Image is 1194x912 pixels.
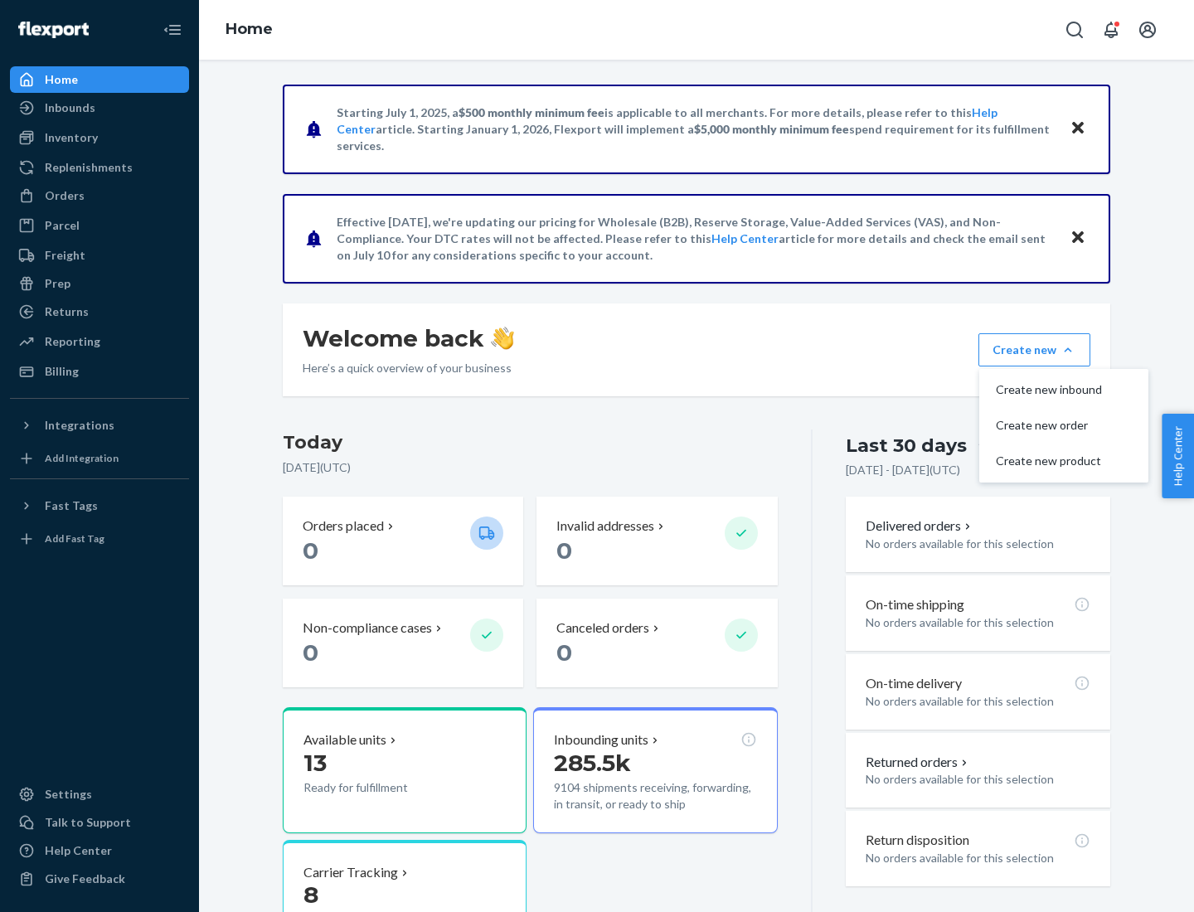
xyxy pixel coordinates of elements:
[303,323,514,353] h1: Welcome back
[303,360,514,376] p: Here’s a quick overview of your business
[983,372,1145,408] button: Create new inbound
[45,303,89,320] div: Returns
[212,6,286,54] ol: breadcrumbs
[303,638,318,667] span: 0
[45,531,104,546] div: Add Fast Tag
[303,517,384,536] p: Orders placed
[10,866,189,892] button: Give Feedback
[337,214,1054,264] p: Effective [DATE], we're updating our pricing for Wholesale (B2B), Reserve Storage, Value-Added Se...
[866,693,1090,710] p: No orders available for this selection
[45,786,92,803] div: Settings
[303,730,386,749] p: Available units
[1094,13,1128,46] button: Open notifications
[996,384,1102,395] span: Create new inbound
[45,247,85,264] div: Freight
[303,880,318,909] span: 8
[10,154,189,181] a: Replenishments
[1067,226,1089,250] button: Close
[1067,117,1089,141] button: Close
[303,619,432,638] p: Non-compliance cases
[45,129,98,146] div: Inventory
[45,159,133,176] div: Replenishments
[10,445,189,472] a: Add Integration
[45,842,112,859] div: Help Center
[10,412,189,439] button: Integrations
[10,358,189,385] a: Billing
[45,217,80,234] div: Parcel
[866,850,1090,866] p: No orders available for this selection
[45,451,119,465] div: Add Integration
[226,20,273,38] a: Home
[866,831,969,850] p: Return disposition
[303,779,457,796] p: Ready for fulfillment
[303,536,318,565] span: 0
[846,433,967,458] div: Last 30 days
[10,66,189,93] a: Home
[10,124,189,151] a: Inventory
[337,104,1054,154] p: Starting July 1, 2025, a is applicable to all merchants. For more details, please refer to this a...
[556,638,572,667] span: 0
[866,674,962,693] p: On-time delivery
[45,71,78,88] div: Home
[1131,13,1164,46] button: Open account menu
[554,779,756,813] p: 9104 shipments receiving, forwarding, in transit, or ready to ship
[283,497,523,585] button: Orders placed 0
[556,619,649,638] p: Canceled orders
[491,327,514,350] img: hand-wave emoji
[45,497,98,514] div: Fast Tags
[866,753,971,772] button: Returned orders
[283,429,778,456] h3: Today
[156,13,189,46] button: Close Navigation
[983,408,1145,444] button: Create new order
[45,417,114,434] div: Integrations
[10,242,189,269] a: Freight
[459,105,604,119] span: $500 monthly minimum fee
[1162,414,1194,498] button: Help Center
[10,809,189,836] a: Talk to Support
[10,298,189,325] a: Returns
[45,99,95,116] div: Inbounds
[846,462,960,478] p: [DATE] - [DATE] ( UTC )
[556,536,572,565] span: 0
[866,614,1090,631] p: No orders available for this selection
[711,231,779,245] a: Help Center
[10,182,189,209] a: Orders
[694,122,849,136] span: $5,000 monthly minimum fee
[45,363,79,380] div: Billing
[45,275,70,292] div: Prep
[866,595,964,614] p: On-time shipping
[45,187,85,204] div: Orders
[45,814,131,831] div: Talk to Support
[45,333,100,350] div: Reporting
[554,730,648,749] p: Inbounding units
[10,270,189,297] a: Prep
[536,599,777,687] button: Canceled orders 0
[556,517,654,536] p: Invalid addresses
[10,781,189,808] a: Settings
[303,863,398,882] p: Carrier Tracking
[283,707,527,833] button: Available units13Ready for fulfillment
[866,536,1090,552] p: No orders available for this selection
[866,517,974,536] button: Delivered orders
[536,497,777,585] button: Invalid addresses 0
[996,455,1102,467] span: Create new product
[18,22,89,38] img: Flexport logo
[45,871,125,887] div: Give Feedback
[303,749,327,777] span: 13
[10,837,189,864] a: Help Center
[1058,13,1091,46] button: Open Search Box
[10,328,189,355] a: Reporting
[554,749,631,777] span: 285.5k
[10,492,189,519] button: Fast Tags
[283,459,778,476] p: [DATE] ( UTC )
[10,95,189,121] a: Inbounds
[533,707,777,833] button: Inbounding units285.5k9104 shipments receiving, forwarding, in transit, or ready to ship
[866,771,1090,788] p: No orders available for this selection
[283,599,523,687] button: Non-compliance cases 0
[978,333,1090,366] button: Create newCreate new inboundCreate new orderCreate new product
[10,212,189,239] a: Parcel
[10,526,189,552] a: Add Fast Tag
